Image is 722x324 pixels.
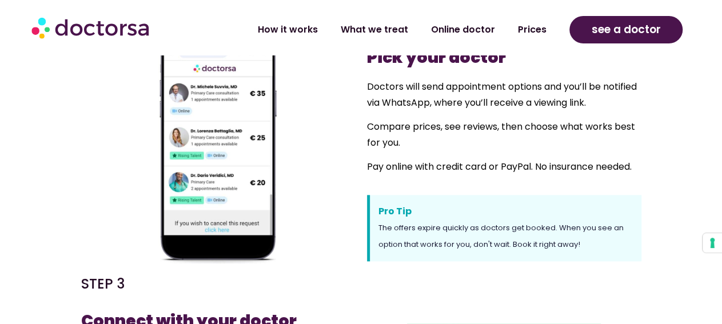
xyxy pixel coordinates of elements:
nav: Menu [194,17,558,43]
a: see a doctor [569,16,683,43]
a: Prices [506,17,558,43]
p: Pay online with credit card or PayPal. No insurance needed. [367,159,641,175]
a: What we treat [329,17,420,43]
strong: Pick your doctor [367,46,506,69]
span: Compare prices, see reviews, then choose what works best for you. [367,120,635,149]
a: Online doctor [420,17,506,43]
span: The offers expire quickly as doctors get booked. When you see an option that works for you, don't... [378,222,624,250]
a: How it works [246,17,329,43]
h5: STEP 3 [81,275,356,293]
span: Pro Tip [378,203,633,219]
span: see a doctor [592,21,661,39]
span: Doctors will send appointment options and you’ll be notified via WhatsApp, where you’ll receive a... [367,80,637,109]
button: Your consent preferences for tracking technologies [703,233,722,253]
